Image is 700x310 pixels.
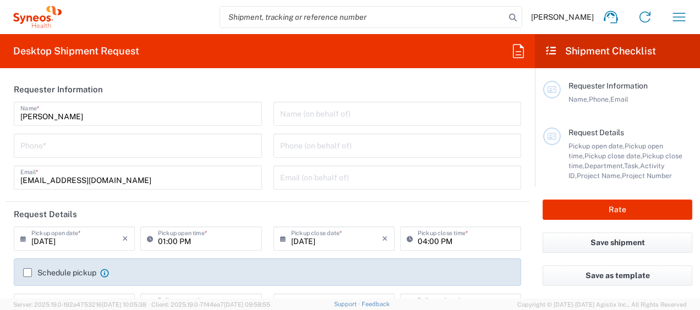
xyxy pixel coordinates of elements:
[14,209,77,220] h2: Request Details
[543,200,692,220] button: Rate
[622,171,672,180] span: Project Number
[543,232,692,253] button: Save shipment
[610,95,628,103] span: Email
[382,230,388,247] i: ×
[23,268,96,277] label: Schedule pickup
[14,84,103,95] h2: Requester Information
[151,301,270,308] span: Client: 2025.19.0-7f44ea7
[334,301,362,307] a: Support
[362,301,390,307] a: Feedback
[224,301,270,308] span: [DATE] 09:58:55
[577,171,622,180] span: Project Name,
[584,152,642,160] span: Pickup close date,
[543,265,692,286] button: Save as template
[624,162,640,170] span: Task,
[584,162,624,170] span: Department,
[568,81,648,90] span: Requester Information
[568,142,625,150] span: Pickup open date,
[568,128,624,137] span: Request Details
[220,7,505,27] input: Shipment, tracking or reference number
[102,301,146,308] span: [DATE] 10:05:38
[545,45,656,58] h2: Shipment Checklist
[589,95,610,103] span: Phone,
[122,230,128,247] i: ×
[517,300,687,309] span: Copyright © [DATE]-[DATE] Agistix Inc., All Rights Reserved
[13,45,139,58] h2: Desktop Shipment Request
[531,12,594,22] span: [PERSON_NAME]
[13,301,146,308] span: Server: 2025.19.0-192a4753216
[568,95,589,103] span: Name,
